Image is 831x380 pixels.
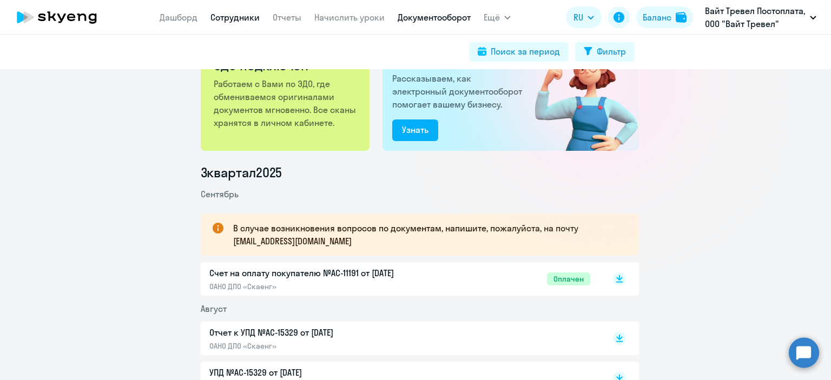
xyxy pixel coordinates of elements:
[402,123,428,136] div: Узнать
[573,11,583,24] span: RU
[209,326,437,339] p: Отчет к УПД №AC-15329 от [DATE]
[209,341,437,351] p: ОАНО ДПО «Скаенг»
[392,119,438,141] button: Узнать
[209,326,590,351] a: Отчет к УПД №AC-15329 от [DATE]ОАНО ДПО «Скаенг»
[392,72,526,111] p: Рассказываем, как электронный документооборот помогает вашему бизнесу.
[484,11,500,24] span: Ещё
[201,164,639,181] li: 3 квартал 2025
[209,266,437,279] p: Счет на оплату покупателю №AC-11191 от [DATE]
[469,42,569,62] button: Поиск за период
[566,6,602,28] button: RU
[210,12,260,23] a: Сотрудники
[398,12,471,23] a: Документооборот
[547,272,590,285] span: Оплачен
[517,28,639,151] img: connected
[643,11,671,24] div: Баланс
[491,45,560,58] div: Поиск за период
[209,266,590,291] a: Счет на оплату покупателю №AC-11191 от [DATE]ОАНО ДПО «Скаенг»Оплачен
[201,189,239,199] span: Сентябрь
[314,12,385,23] a: Начислить уроки
[597,45,626,58] div: Фильтр
[209,366,437,379] p: УПД №AC-15329 от [DATE]
[484,6,511,28] button: Ещё
[233,222,619,248] p: В случае возникновения вопросов по документам, напишите, пожалуйста, на почту [EMAIL_ADDRESS][DOM...
[575,42,635,62] button: Фильтр
[201,303,227,314] span: Август
[636,6,693,28] button: Балансbalance
[214,77,358,129] p: Работаем с Вами по ЭДО, где обмениваемся оригиналами документов мгновенно. Все сканы хранятся в л...
[676,12,687,23] img: balance
[705,4,806,30] p: Вайт Тревел Постоплата, ООО "Вайт Тревел"
[273,12,301,23] a: Отчеты
[700,4,822,30] button: Вайт Тревел Постоплата, ООО "Вайт Тревел"
[160,12,197,23] a: Дашборд
[209,282,437,291] p: ОАНО ДПО «Скаенг»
